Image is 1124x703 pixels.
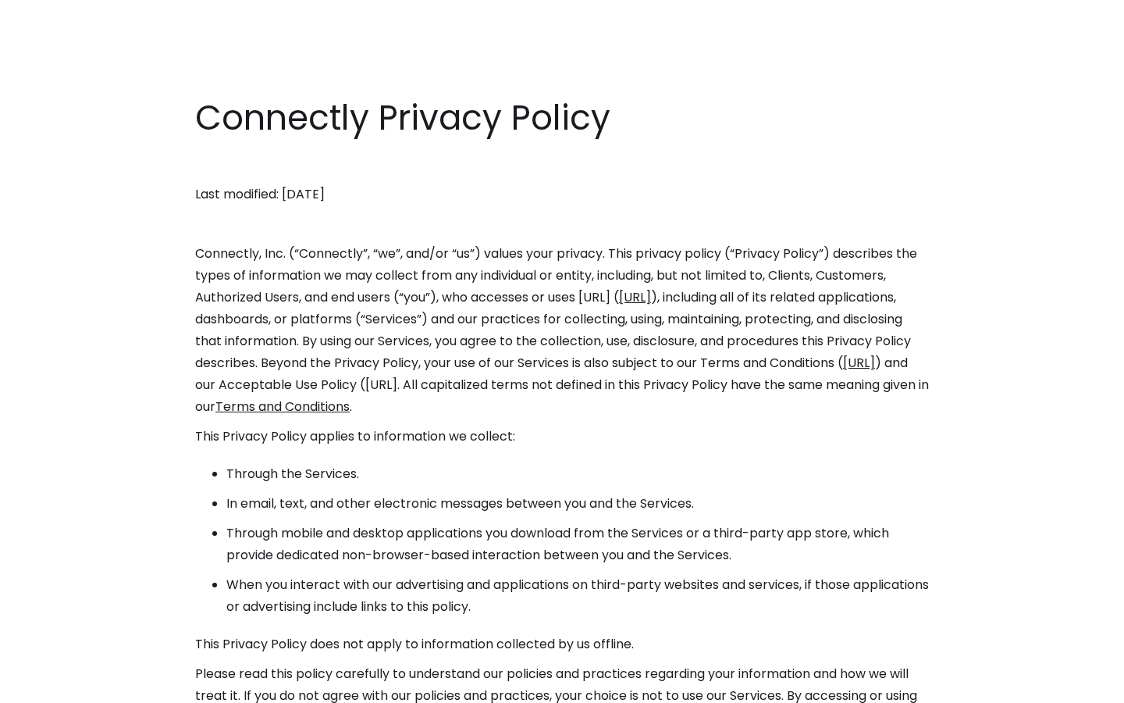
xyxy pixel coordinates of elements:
[843,354,875,372] a: [URL]
[195,426,929,448] p: This Privacy Policy applies to information we collect:
[226,574,929,618] li: When you interact with our advertising and applications on third-party websites and services, if ...
[16,674,94,698] aside: Language selected: English
[226,523,929,566] li: Through mobile and desktop applications you download from the Services or a third-party app store...
[195,184,929,205] p: Last modified: [DATE]
[195,633,929,655] p: This Privacy Policy does not apply to information collected by us offline.
[195,243,929,418] p: Connectly, Inc. (“Connectly”, “we”, and/or “us”) values your privacy. This privacy policy (“Priva...
[31,676,94,698] ul: Language list
[195,94,929,142] h1: Connectly Privacy Policy
[195,154,929,176] p: ‍
[619,288,651,306] a: [URL]
[226,493,929,515] li: In email, text, and other electronic messages between you and the Services.
[226,463,929,485] li: Through the Services.
[215,398,350,416] a: Terms and Conditions
[195,213,929,235] p: ‍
